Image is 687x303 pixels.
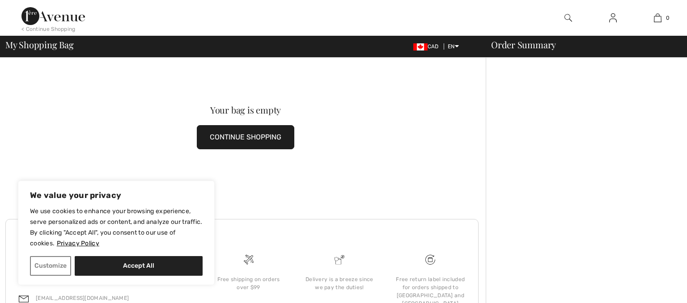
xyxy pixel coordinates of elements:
img: Free shipping on orders over $99 [244,255,254,265]
img: My Info [609,13,617,23]
div: We value your privacy [18,181,215,285]
div: Order Summary [480,40,682,49]
button: CONTINUE SHOPPING [197,125,294,149]
a: Sign In [602,13,624,24]
a: 0 [636,13,679,23]
span: 0 [666,14,670,22]
span: My Shopping Bag [5,40,74,49]
div: Your bag is empty [30,105,462,114]
div: Delivery is a breeze since we pay the duties! [301,275,377,291]
img: 1ère Avenue [21,7,85,25]
span: EN [448,43,459,50]
a: Privacy Policy [56,239,100,248]
img: search the website [564,13,572,23]
div: < Continue Shopping [21,25,76,33]
img: Free shipping on orders over $99 [425,255,435,265]
h3: Questions or Comments? [19,231,465,240]
button: Accept All [75,256,203,276]
img: Delivery is a breeze since we pay the duties! [335,255,344,265]
img: My Bag [654,13,662,23]
p: We use cookies to enhance your browsing experience, serve personalized ads or content, and analyz... [30,206,203,249]
button: Customize [30,256,71,276]
p: We value your privacy [30,190,203,201]
div: Free shipping on orders over $99 [210,275,287,291]
a: [EMAIL_ADDRESS][DOMAIN_NAME] [36,295,129,301]
span: CAD [413,43,442,50]
img: Canadian Dollar [413,43,428,50]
